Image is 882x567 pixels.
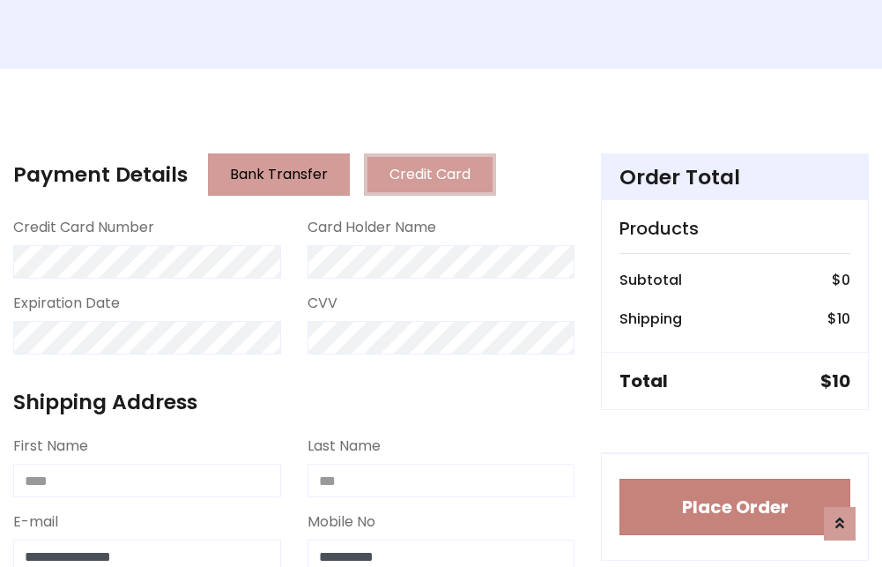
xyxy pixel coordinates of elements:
[619,479,850,535] button: Place Order
[364,153,496,196] button: Credit Card
[827,310,850,327] h6: $
[619,272,682,288] h6: Subtotal
[13,217,154,238] label: Credit Card Number
[619,165,850,190] h4: Order Total
[13,511,58,533] label: E-mail
[208,153,350,196] button: Bank Transfer
[619,218,850,239] h5: Products
[13,162,188,187] h4: Payment Details
[308,293,337,314] label: CVV
[308,511,375,533] label: Mobile No
[308,436,381,457] label: Last Name
[619,310,682,327] h6: Shipping
[837,309,850,329] span: 10
[308,217,436,238] label: Card Holder Name
[13,390,574,414] h4: Shipping Address
[619,370,668,392] h5: Total
[832,369,850,393] span: 10
[820,370,850,392] h5: $
[13,293,120,314] label: Expiration Date
[841,270,850,290] span: 0
[13,436,88,457] label: First Name
[832,272,850,288] h6: $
